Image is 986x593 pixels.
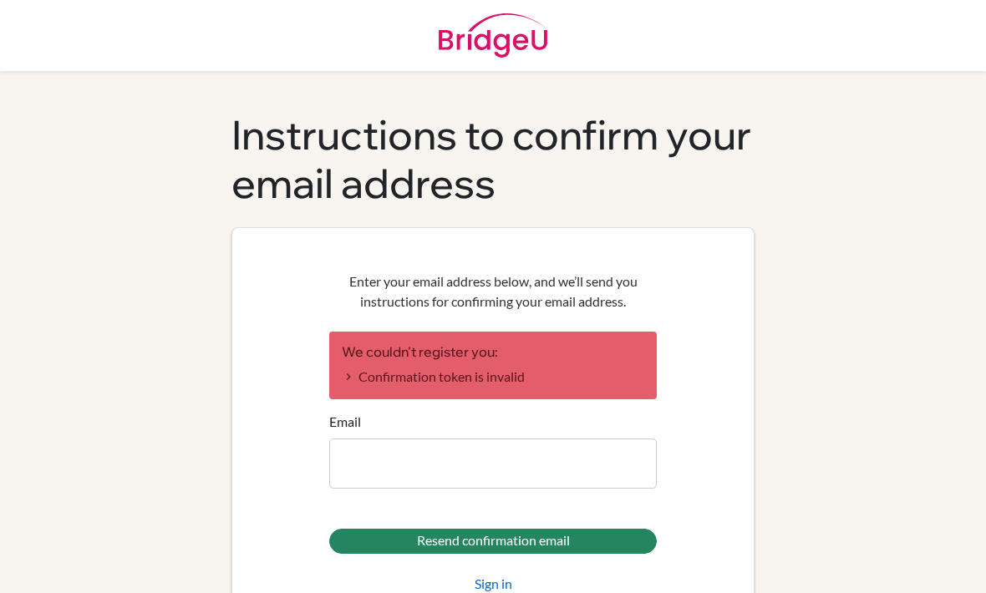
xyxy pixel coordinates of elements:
h1: Instructions to confirm your email address [231,111,755,207]
input: Resend confirmation email [329,529,657,554]
li: Confirmation token is invalid [342,367,644,387]
h2: We couldn't register you: [342,344,644,360]
p: Enter your email address below, and we’ll send you instructions for confirming your email address. [329,271,657,312]
label: Email [329,412,361,432]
